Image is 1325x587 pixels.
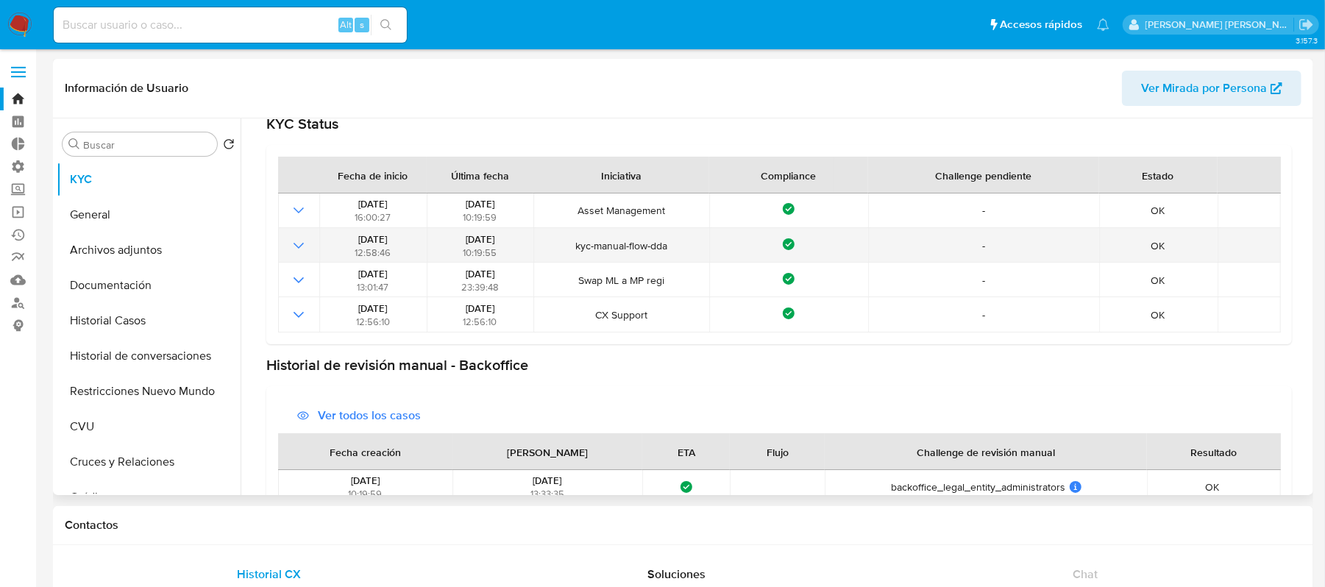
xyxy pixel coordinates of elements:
h1: Contactos [65,518,1301,533]
button: Buscar [68,138,80,150]
input: Buscar [83,138,211,152]
span: Alt [340,18,352,32]
span: Accesos rápidos [1000,17,1082,32]
span: s [360,18,364,32]
button: Restricciones Nuevo Mundo [57,374,241,409]
button: Historial de conversaciones [57,338,241,374]
button: KYC [57,162,241,197]
h1: Información de Usuario [65,81,188,96]
button: CVU [57,409,241,444]
button: Documentación [57,268,241,303]
button: Créditos [57,480,241,515]
button: Historial Casos [57,303,241,338]
input: Buscar usuario o caso... [54,15,407,35]
span: Chat [1073,566,1098,583]
button: Volver al orden por defecto [223,138,235,154]
p: emmanuel.vitiello@mercadolibre.com [1145,18,1294,32]
a: Salir [1299,17,1314,32]
button: Ver Mirada por Persona [1122,71,1301,106]
span: Ver Mirada por Persona [1141,71,1267,106]
button: Cruces y Relaciones [57,444,241,480]
button: General [57,197,241,232]
span: Historial CX [237,566,301,583]
a: Notificaciones [1097,18,1109,31]
span: Soluciones [648,566,706,583]
button: search-icon [371,15,401,35]
button: Archivos adjuntos [57,232,241,268]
